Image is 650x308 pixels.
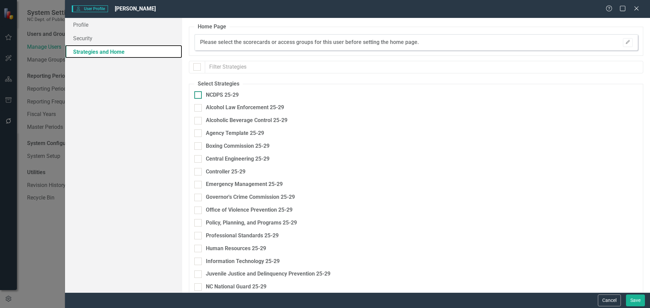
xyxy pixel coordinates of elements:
[206,181,283,188] div: Emergency Management 25-29
[115,5,156,12] span: [PERSON_NAME]
[206,193,295,201] div: Governor's Crime Commission 25-29
[65,31,182,45] a: Security
[65,45,182,58] a: Strategies and Home
[206,258,280,265] div: Information Technology 25-29
[623,38,633,47] button: Please Save To Continue
[206,206,292,214] div: Office of Violence Prevention 25-29
[206,270,330,278] div: Juvenile Justice and Delinquency Prevention 25-29
[200,39,419,46] div: Please select the scorecards or access groups for this user before setting the home page.
[65,18,182,31] a: Profile
[626,294,645,306] button: Save
[206,155,269,163] div: Central Engineering 25-29
[206,245,266,253] div: Human Resources 25-29
[194,23,230,31] legend: Home Page
[206,104,284,112] div: Alcohol Law Enforcement 25-29
[206,142,269,150] div: Boxing Commission 25-29
[206,232,279,240] div: Professional Standards 25-29
[205,61,643,73] input: Filter Strategies
[206,91,239,99] div: NCDPS 25-29
[194,80,243,88] legend: Select Strategies
[206,129,264,137] div: Agency Template 25-29
[206,168,245,176] div: Controller 25-29
[598,294,621,306] button: Cancel
[206,219,297,227] div: Policy, Planning, and Programs 25-29
[206,117,287,124] div: Alcoholic Beverage Control 25-29
[206,283,266,291] div: NC National Guard 25-29
[72,5,108,12] span: User Profile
